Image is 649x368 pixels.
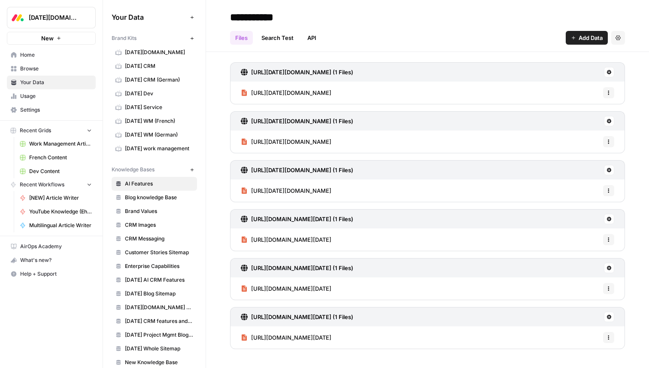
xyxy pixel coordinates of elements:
[251,68,353,76] h3: [URL][DATE][DOMAIN_NAME] (1 Files)
[125,145,193,152] span: [DATE] work management
[125,276,193,284] span: [DATE] AI CRM Features
[579,33,603,42] span: Add Data
[241,82,331,104] a: [URL][DATE][DOMAIN_NAME]
[251,117,353,125] h3: [URL][DATE][DOMAIN_NAME] (1 Files)
[16,151,96,164] a: French Content
[10,10,25,25] img: Monday.com Logo
[29,194,92,202] span: [NEW] Article Writer
[566,31,608,45] button: Add Data
[251,88,331,97] span: [URL][DATE][DOMAIN_NAME]
[125,90,193,97] span: [DATE] Dev
[7,253,96,267] button: What's new?
[125,49,193,56] span: [DATE][DOMAIN_NAME]
[112,287,197,301] a: [DATE] Blog Sitemap
[241,259,353,277] a: [URL][DOMAIN_NAME][DATE] (1 Files)
[112,73,197,87] a: [DATE] CRM (German)
[112,46,197,59] a: [DATE][DOMAIN_NAME]
[251,264,353,272] h3: [URL][DOMAIN_NAME][DATE] (1 Files)
[251,333,331,342] span: [URL][DOMAIN_NAME][DATE]
[125,180,193,188] span: AI Features
[16,191,96,205] a: [NEW] Article Writer
[241,179,331,202] a: [URL][DATE][DOMAIN_NAME]
[20,127,51,134] span: Recent Grids
[16,137,96,151] a: Work Management Article Grid
[7,32,96,45] button: New
[20,79,92,86] span: Your Data
[7,103,96,117] a: Settings
[241,131,331,153] a: [URL][DATE][DOMAIN_NAME]
[7,267,96,281] button: Help + Support
[29,13,81,22] span: [DATE][DOMAIN_NAME]
[125,62,193,70] span: [DATE] CRM
[7,7,96,28] button: Workspace: Monday.com
[112,246,197,259] a: Customer Stories Sitemap
[112,100,197,114] a: [DATE] Service
[302,31,321,45] a: API
[230,31,253,45] a: Files
[20,243,92,250] span: AirOps Academy
[7,48,96,62] a: Home
[20,181,64,189] span: Recent Workflows
[241,161,353,179] a: [URL][DATE][DOMAIN_NAME] (1 Files)
[7,89,96,103] a: Usage
[29,154,92,161] span: French Content
[125,262,193,270] span: Enterprise Capabilities
[125,235,193,243] span: CRM Messaging
[241,112,353,131] a: [URL][DATE][DOMAIN_NAME] (1 Files)
[125,317,193,325] span: [DATE] CRM features and use cases
[112,87,197,100] a: [DATE] Dev
[241,228,331,251] a: [URL][DOMAIN_NAME][DATE]
[112,259,197,273] a: Enterprise Capabilities
[125,194,193,201] span: Blog knowledge Base
[251,284,331,293] span: [URL][DOMAIN_NAME][DATE]
[251,235,331,244] span: [URL][DOMAIN_NAME][DATE]
[251,166,353,174] h3: [URL][DATE][DOMAIN_NAME] (1 Files)
[41,34,54,43] span: New
[251,313,353,321] h3: [URL][DOMAIN_NAME][DATE] (1 Files)
[112,114,197,128] a: [DATE] WM (French)
[112,191,197,204] a: Blog knowledge Base
[20,51,92,59] span: Home
[16,219,96,232] a: Multilingual Article Writer
[125,249,193,256] span: Customer Stories Sitemap
[112,12,187,22] span: Your Data
[251,186,331,195] span: [URL][DATE][DOMAIN_NAME]
[112,301,197,314] a: [DATE][DOMAIN_NAME] AI offering
[112,142,197,155] a: [DATE] work management
[241,210,353,228] a: [URL][DOMAIN_NAME][DATE] (1 Files)
[7,124,96,137] button: Recent Grids
[29,222,92,229] span: Multilingual Article Writer
[112,328,197,342] a: [DATE] Project Mgmt Blog Sitemap
[125,131,193,139] span: [DATE] WM (German)
[20,270,92,278] span: Help + Support
[256,31,299,45] a: Search Test
[7,76,96,89] a: Your Data
[112,59,197,73] a: [DATE] CRM
[125,359,193,366] span: New Knowledge Base
[112,314,197,328] a: [DATE] CRM features and use cases
[251,215,353,223] h3: [URL][DOMAIN_NAME][DATE] (1 Files)
[125,117,193,125] span: [DATE] WM (French)
[125,207,193,215] span: Brand Values
[251,137,331,146] span: [URL][DATE][DOMAIN_NAME]
[125,221,193,229] span: CRM Images
[112,128,197,142] a: [DATE] WM (German)
[125,345,193,353] span: [DATE] Whole Sitemap
[241,326,331,349] a: [URL][DOMAIN_NAME][DATE]
[16,164,96,178] a: Dev Content
[7,240,96,253] a: AirOps Academy
[16,205,96,219] a: YouTube Knowledge (Ehud)
[20,106,92,114] span: Settings
[112,166,155,173] span: Knowledge Bases
[241,63,353,82] a: [URL][DATE][DOMAIN_NAME] (1 Files)
[7,178,96,191] button: Recent Workflows
[7,62,96,76] a: Browse
[29,167,92,175] span: Dev Content
[112,218,197,232] a: CRM Images
[125,304,193,311] span: [DATE][DOMAIN_NAME] AI offering
[7,254,95,267] div: What's new?
[112,177,197,191] a: AI Features
[125,103,193,111] span: [DATE] Service
[20,65,92,73] span: Browse
[241,307,353,326] a: [URL][DOMAIN_NAME][DATE] (1 Files)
